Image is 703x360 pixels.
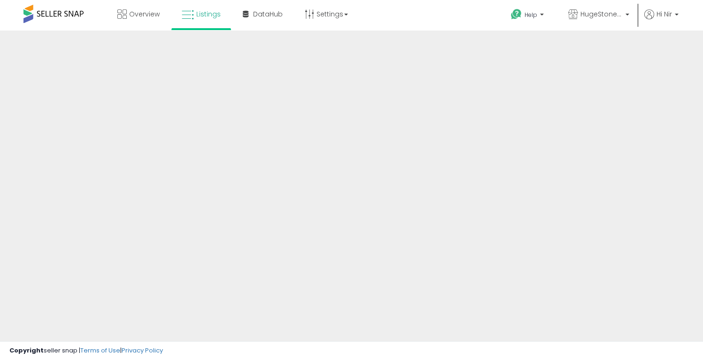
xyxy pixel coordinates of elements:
a: Hi Nir [644,9,679,31]
span: Listings [196,9,221,19]
span: HugeStone Store [580,9,623,19]
strong: Copyright [9,346,44,355]
span: Overview [129,9,160,19]
i: Get Help [510,8,522,20]
a: Help [503,1,553,31]
span: Hi Nir [657,9,672,19]
a: Terms of Use [80,346,120,355]
span: DataHub [253,9,283,19]
span: Help [525,11,537,19]
a: Privacy Policy [122,346,163,355]
div: seller snap | | [9,346,163,355]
